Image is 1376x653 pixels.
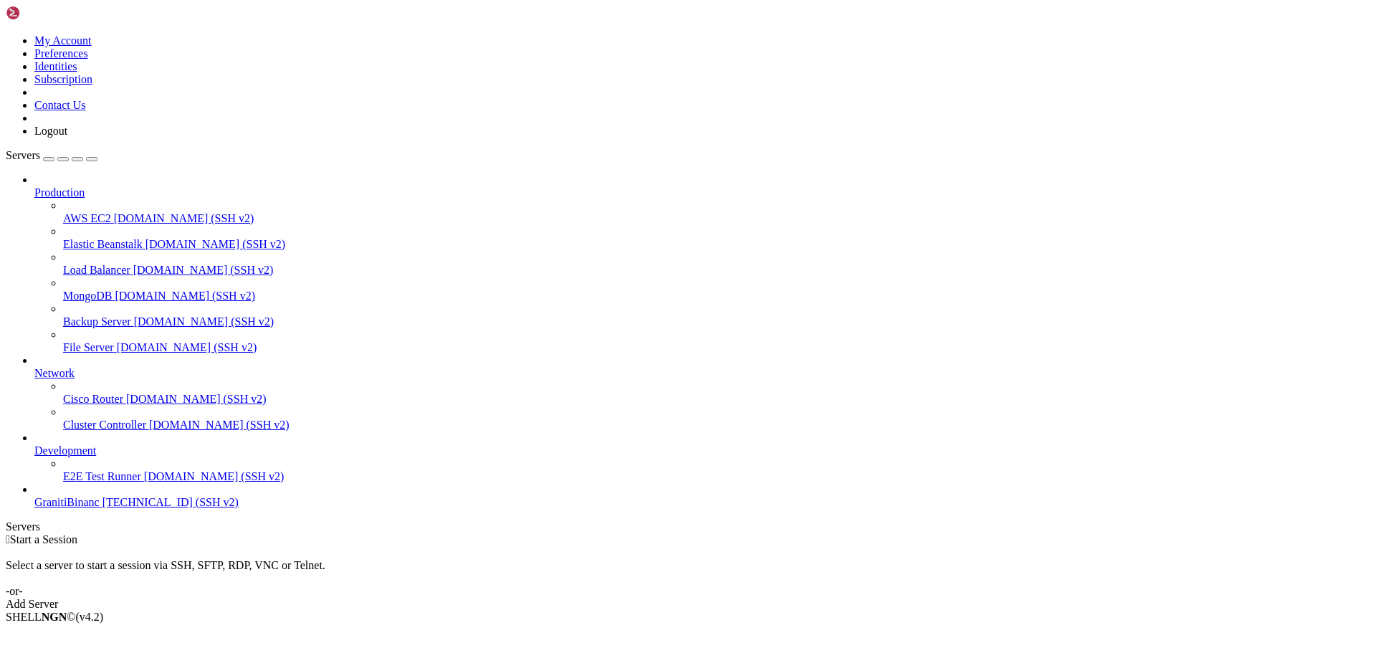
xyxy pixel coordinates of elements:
[63,315,131,328] span: Backup Server
[63,199,1370,225] li: AWS EC2 [DOMAIN_NAME] (SSH v2)
[63,457,1370,483] li: E2E Test Runner [DOMAIN_NAME] (SSH v2)
[34,367,1370,380] a: Network
[134,315,274,328] span: [DOMAIN_NAME] (SSH v2)
[34,73,92,85] a: Subscription
[145,238,286,250] span: [DOMAIN_NAME] (SSH v2)
[34,186,1370,199] a: Production
[34,125,67,137] a: Logout
[34,354,1370,432] li: Network
[34,173,1370,354] li: Production
[34,496,100,508] span: GranitiBinanc
[6,546,1370,598] div: Select a server to start a session via SSH, SFTP, RDP, VNC or Telnet. -or-
[6,149,40,161] span: Servers
[63,238,1370,251] a: Elastic Beanstalk [DOMAIN_NAME] (SSH v2)
[42,611,67,623] b: NGN
[34,60,77,72] a: Identities
[6,520,1370,533] div: Servers
[34,432,1370,483] li: Development
[63,225,1370,251] li: Elastic Beanstalk [DOMAIN_NAME] (SSH v2)
[34,444,96,457] span: Development
[63,251,1370,277] li: Load Balancer [DOMAIN_NAME] (SSH v2)
[63,212,1370,225] a: AWS EC2 [DOMAIN_NAME] (SSH v2)
[63,406,1370,432] li: Cluster Controller [DOMAIN_NAME] (SSH v2)
[63,419,1370,432] a: Cluster Controller [DOMAIN_NAME] (SSH v2)
[63,238,143,250] span: Elastic Beanstalk
[63,290,1370,302] a: MongoDB [DOMAIN_NAME] (SSH v2)
[6,533,10,545] span: 
[63,393,1370,406] a: Cisco Router [DOMAIN_NAME] (SSH v2)
[115,290,255,302] span: [DOMAIN_NAME] (SSH v2)
[34,367,75,379] span: Network
[6,611,103,623] span: SHELL ©
[34,47,88,59] a: Preferences
[63,290,112,302] span: MongoDB
[114,212,254,224] span: [DOMAIN_NAME] (SSH v2)
[34,34,92,47] a: My Account
[34,186,85,199] span: Production
[117,341,257,353] span: [DOMAIN_NAME] (SSH v2)
[63,302,1370,328] li: Backup Server [DOMAIN_NAME] (SSH v2)
[63,393,123,405] span: Cisco Router
[63,470,141,482] span: E2E Test Runner
[144,470,285,482] span: [DOMAIN_NAME] (SSH v2)
[34,99,86,111] a: Contact Us
[63,380,1370,406] li: Cisco Router [DOMAIN_NAME] (SSH v2)
[63,277,1370,302] li: MongoDB [DOMAIN_NAME] (SSH v2)
[63,341,1370,354] a: File Server [DOMAIN_NAME] (SSH v2)
[76,611,104,623] span: 4.2.0
[63,315,1370,328] a: Backup Server [DOMAIN_NAME] (SSH v2)
[6,6,88,20] img: Shellngn
[34,444,1370,457] a: Development
[34,496,1370,509] a: GranitiBinanc [TECHNICAL_ID] (SSH v2)
[63,264,130,276] span: Load Balancer
[149,419,290,431] span: [DOMAIN_NAME] (SSH v2)
[63,264,1370,277] a: Load Balancer [DOMAIN_NAME] (SSH v2)
[63,328,1370,354] li: File Server [DOMAIN_NAME] (SSH v2)
[63,341,114,353] span: File Server
[63,212,111,224] span: AWS EC2
[102,496,239,508] span: [TECHNICAL_ID] (SSH v2)
[34,483,1370,509] li: GranitiBinanc [TECHNICAL_ID] (SSH v2)
[126,393,267,405] span: [DOMAIN_NAME] (SSH v2)
[63,470,1370,483] a: E2E Test Runner [DOMAIN_NAME] (SSH v2)
[133,264,274,276] span: [DOMAIN_NAME] (SSH v2)
[10,533,77,545] span: Start a Session
[6,598,1370,611] div: Add Server
[6,149,97,161] a: Servers
[63,419,146,431] span: Cluster Controller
